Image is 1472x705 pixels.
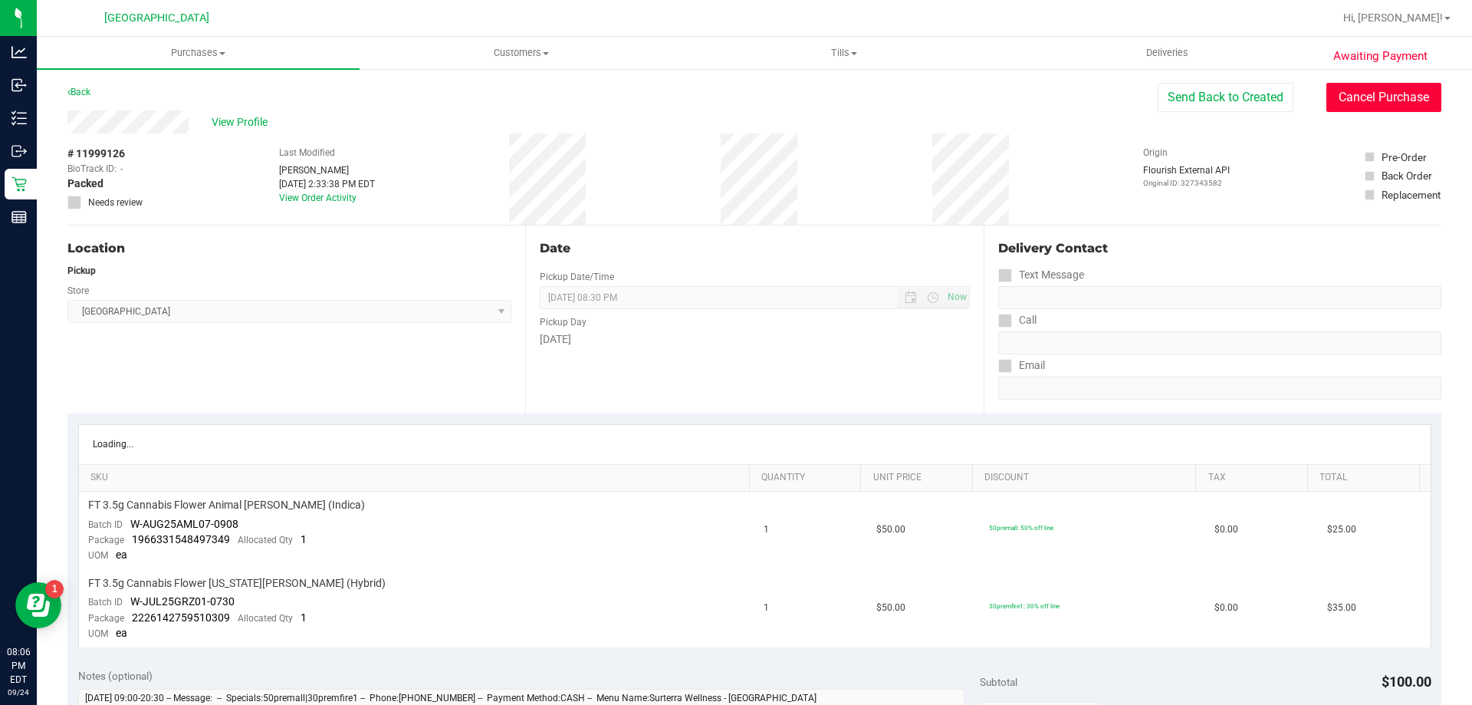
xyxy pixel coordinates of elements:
[88,613,124,624] span: Package
[1143,163,1230,189] div: Flourish External API
[15,582,61,628] iframe: Resource center
[67,146,125,162] span: # 11999126
[1208,472,1302,484] a: Tax
[279,177,375,191] div: [DATE] 2:33:38 PM EDT
[11,44,27,60] inline-svg: Analytics
[989,524,1053,532] span: 50premall: 50% off line
[11,209,27,225] inline-svg: Reports
[682,37,1005,69] a: Tills
[540,270,614,284] label: Pickup Date/Time
[683,46,1004,60] span: Tills
[37,46,360,60] span: Purchases
[279,193,356,203] a: View Order Activity
[90,472,743,484] a: SKU
[88,196,143,209] span: Needs review
[764,522,769,537] span: 1
[67,87,90,97] a: Back
[93,439,133,450] div: Loading...
[88,576,386,591] span: FT 3.5g Cannabis Flower [US_STATE][PERSON_NAME] (Hybrid)
[1158,83,1293,112] button: Send Back to Created
[67,176,103,192] span: Packed
[1382,168,1432,183] div: Back Order
[540,239,969,258] div: Date
[540,331,969,348] div: [DATE]
[1382,674,1431,690] span: $100.00
[120,162,123,176] span: -
[104,12,209,25] span: [GEOGRAPHIC_DATA]
[238,535,293,545] span: Allocated Qty
[116,627,127,639] span: ea
[132,533,230,545] span: 1966331548497349
[88,498,365,512] span: FT 3.5g Cannabis Flower Animal [PERSON_NAME] (Indica)
[67,239,511,258] div: Location
[45,580,64,598] iframe: Resource center unread badge
[88,628,108,639] span: UOM
[11,176,27,192] inline-svg: Retail
[1327,522,1356,537] span: $25.00
[279,146,335,160] label: Last Modified
[11,77,27,93] inline-svg: Inbound
[7,687,30,698] p: 09/24
[212,114,273,130] span: View Profile
[279,163,375,177] div: [PERSON_NAME]
[1125,46,1209,60] span: Deliveries
[876,522,905,537] span: $50.00
[998,309,1037,331] label: Call
[130,518,238,530] span: W-AUG25AML07-0908
[88,550,108,561] span: UOM
[37,37,360,69] a: Purchases
[876,601,905,615] span: $50.00
[238,613,293,624] span: Allocated Qty
[301,611,307,624] span: 1
[1143,146,1168,160] label: Origin
[132,611,230,624] span: 2226142759510309
[998,239,1441,258] div: Delivery Contact
[360,37,682,69] a: Customers
[1343,12,1443,24] span: Hi, [PERSON_NAME]!
[1333,48,1428,65] span: Awaiting Payment
[1382,187,1441,203] div: Replacement
[1006,37,1329,69] a: Deliveries
[1319,472,1413,484] a: Total
[88,519,123,530] span: Batch ID
[761,472,855,484] a: Quantity
[873,472,967,484] a: Unit Price
[67,284,89,298] label: Store
[998,331,1441,354] input: Format: (999) 999-9999
[1327,601,1356,615] span: $35.00
[78,670,153,682] span: Notes (optional)
[989,602,1060,610] span: 30premfire1: 30% off line
[1214,601,1238,615] span: $0.00
[116,549,127,561] span: ea
[67,265,96,276] strong: Pickup
[301,533,307,545] span: 1
[1214,522,1238,537] span: $0.00
[1143,177,1230,189] p: Original ID: 327343582
[998,264,1084,286] label: Text Message
[67,162,117,176] span: BioTrack ID:
[88,535,124,545] span: Package
[984,472,1190,484] a: Discount
[88,597,123,608] span: Batch ID
[11,110,27,126] inline-svg: Inventory
[998,354,1045,377] label: Email
[998,286,1441,309] input: Format: (999) 999-9999
[1326,83,1441,112] button: Cancel Purchase
[540,315,586,329] label: Pickup Day
[130,595,235,608] span: W-JUL25GRZ01-0730
[1382,150,1427,165] div: Pre-Order
[7,645,30,687] p: 08:06 PM EDT
[360,46,682,60] span: Customers
[764,601,769,615] span: 1
[11,143,27,159] inline-svg: Outbound
[980,676,1017,688] span: Subtotal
